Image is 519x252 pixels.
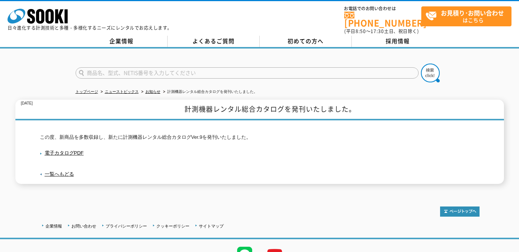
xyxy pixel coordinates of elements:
p: [DATE] [21,100,33,108]
a: ニューストピックス [105,90,139,94]
a: プライバシーポリシー [106,224,147,228]
h1: 計測機器レンタル総合カタログを発刊いたしました。 [15,100,504,120]
strong: お見積り･お問い合わせ [441,8,504,17]
a: 採用情報 [352,36,444,47]
a: よくあるご質問 [168,36,260,47]
a: 企業情報 [76,36,168,47]
span: 初めての方へ [287,37,324,45]
a: 一覧へもどる [45,171,74,177]
span: (平日 ～ 土日、祝日除く) [344,28,419,35]
a: サイトマップ [199,224,224,228]
a: 企業情報 [45,224,62,228]
p: 日々進化する計測技術と多種・多様化するニーズにレンタルでお応えします。 [8,26,172,30]
img: トップページへ [440,206,480,217]
a: クッキーポリシー [156,224,189,228]
a: 初めての方へ [260,36,352,47]
a: お見積り･お問い合わせはこちら [421,6,511,26]
a: [PHONE_NUMBER] [344,12,421,27]
a: お知らせ [145,90,160,94]
li: 計測機器レンタル総合カタログを発刊いたしました。 [162,88,257,96]
a: 電子カタログPDF [40,150,84,156]
a: お問い合わせ [71,224,96,228]
input: 商品名、型式、NETIS番号を入力してください [76,67,419,79]
span: はこちら [425,7,511,26]
p: この度、新商品を多数収録し、新たに計測機器レンタル総合カタログVer.9を発刊いたしました。 [40,134,480,141]
img: btn_search.png [421,64,440,82]
span: 8:50 [356,28,366,35]
span: お電話でのお問い合わせは [344,6,421,11]
a: トップページ [76,90,98,94]
span: 17:30 [371,28,384,35]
